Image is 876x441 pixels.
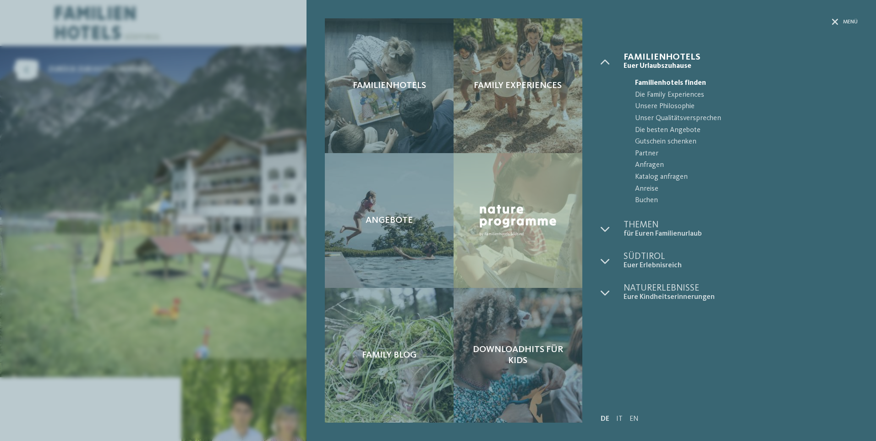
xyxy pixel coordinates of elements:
span: für Euren Familienurlaub [624,230,858,238]
span: Familienhotels finden [635,77,858,89]
a: Anfragen [624,160,858,171]
a: Das Familienhotel bei Sterzing für Genießer Family Experiences [454,18,582,153]
a: Anreise [624,183,858,195]
a: Das Familienhotel bei Sterzing für Genießer Nature Programme [454,153,582,288]
span: Südtirol [624,252,858,261]
span: Naturerlebnisse [624,284,858,293]
span: Unser Qualitätsversprechen [635,113,858,125]
a: Katalog anfragen [624,171,858,183]
span: Die Family Experiences [635,89,858,101]
a: Die besten Angebote [624,125,858,137]
a: IT [616,415,623,423]
span: Unsere Philosophie [635,101,858,113]
span: Anreise [635,183,858,195]
span: Anfragen [635,160,858,171]
a: Die Family Experiences [624,89,858,101]
span: Family Blog [362,350,416,361]
span: Gutschein schenken [635,136,858,148]
a: Partner [624,148,858,160]
a: DE [601,415,609,423]
a: Familienhotels Euer Urlaubszuhause [624,53,858,71]
span: Downloadhits für Kids [463,344,573,366]
span: Buchen [635,195,858,207]
span: Menü [843,18,858,26]
a: Familienhotels finden [624,77,858,89]
span: Themen [624,220,858,230]
a: Das Familienhotel bei Sterzing für Genießer Family Blog [325,288,454,423]
a: Naturerlebnisse Eure Kindheitserinnerungen [624,284,858,302]
a: Themen für Euren Familienurlaub [624,220,858,238]
span: Katalog anfragen [635,171,858,183]
a: EN [630,415,639,423]
span: Eure Kindheitserinnerungen [624,293,858,302]
a: Das Familienhotel bei Sterzing für Genießer Downloadhits für Kids [454,288,582,423]
a: Unser Qualitätsversprechen [624,113,858,125]
a: Das Familienhotel bei Sterzing für Genießer Familienhotels [325,18,454,153]
span: Partner [635,148,858,160]
span: Familienhotels [624,53,858,62]
a: Buchen [624,195,858,207]
a: Das Familienhotel bei Sterzing für Genießer Angebote [325,153,454,288]
img: Nature Programme [476,202,559,239]
span: Euer Urlaubszuhause [624,62,858,71]
span: Family Experiences [474,80,562,91]
a: Südtirol Euer Erlebnisreich [624,252,858,270]
span: Familienhotels [353,80,426,91]
span: Die besten Angebote [635,125,858,137]
a: Gutschein schenken [624,136,858,148]
a: Unsere Philosophie [624,101,858,113]
span: Angebote [366,215,413,226]
span: Euer Erlebnisreich [624,261,858,270]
